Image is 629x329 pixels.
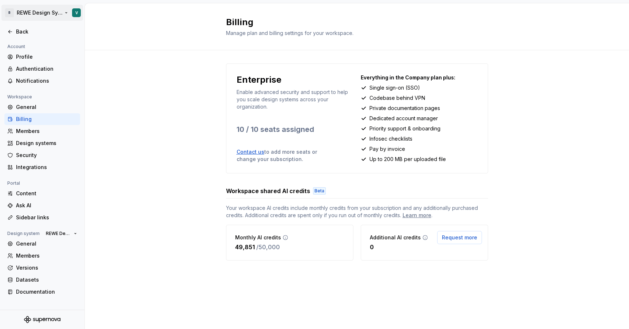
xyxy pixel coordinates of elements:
[4,286,80,298] a: Documentation
[369,156,446,163] p: Up to 200 MB per uploaded file
[4,188,80,199] a: Content
[4,137,80,149] a: Design systems
[4,250,80,262] a: Members
[369,84,420,91] p: Single sign-on (SSO)
[4,262,80,274] a: Versions
[369,125,440,132] p: Priority support & onboarding
[4,200,80,211] a: Ask AI
[4,238,80,250] a: General
[4,113,80,125] a: Billing
[226,187,310,195] h3: Workspace shared AI credits
[442,234,477,241] span: Request more
[4,229,43,238] div: Design system
[16,214,77,221] div: Sidebar links
[16,288,77,295] div: Documentation
[16,140,77,147] div: Design systems
[370,234,421,241] p: Additional AI credits
[17,9,63,16] div: REWE Design System
[369,135,412,142] p: Infosec checklists
[16,128,77,135] div: Members
[1,5,83,21] button: RREWE Design SystemV
[46,231,71,236] span: REWE Design System
[4,63,80,75] a: Authentication
[16,28,77,35] div: Back
[16,276,77,283] div: Datasets
[369,145,405,153] p: Pay by invoice
[4,149,80,161] a: Security
[4,161,80,173] a: Integrations
[16,252,77,259] div: Members
[4,75,80,87] a: Notifications
[16,152,77,159] div: Security
[16,53,77,60] div: Profile
[16,240,77,247] div: General
[403,212,431,219] a: Learn more
[237,89,353,110] p: Enable advanced security and support to help you scale design systems across your organization.
[4,125,80,137] a: Members
[237,149,264,155] a: Contact us
[16,103,77,111] div: General
[361,74,478,81] p: Everything in the Company plan plus:
[237,74,281,86] p: Enterprise
[16,77,77,85] div: Notifications
[16,202,77,209] div: Ask AI
[4,212,80,223] a: Sidebar links
[237,124,353,134] p: 10 / 10 seats assigned
[5,8,14,17] div: R
[16,190,77,197] div: Content
[16,115,77,123] div: Billing
[370,243,374,251] p: 0
[75,10,78,16] div: V
[369,105,440,112] p: Private documentation pages
[4,101,80,113] a: General
[4,42,28,51] div: Account
[437,231,482,244] button: Request more
[16,264,77,271] div: Versions
[369,94,425,102] p: Codebase behind VPN
[4,93,35,101] div: Workspace
[235,234,281,241] p: Monthly AI credits
[4,51,80,63] a: Profile
[4,179,23,188] div: Portal
[235,243,255,251] p: 49,851
[226,204,488,219] span: Your workspace AI credits include monthly credits from your subscription and any additionally pur...
[256,243,280,251] p: / 50,000
[313,187,326,195] div: Beta
[24,316,60,323] svg: Supernova Logo
[237,148,336,163] p: to add more seats or change your subscription.
[4,26,80,38] a: Back
[369,115,438,122] p: Dedicated account manager
[226,16,479,28] h2: Billing
[16,65,77,73] div: Authentication
[4,274,80,286] a: Datasets
[16,164,77,171] div: Integrations
[226,30,353,36] span: Manage plan and billing settings for your workspace.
